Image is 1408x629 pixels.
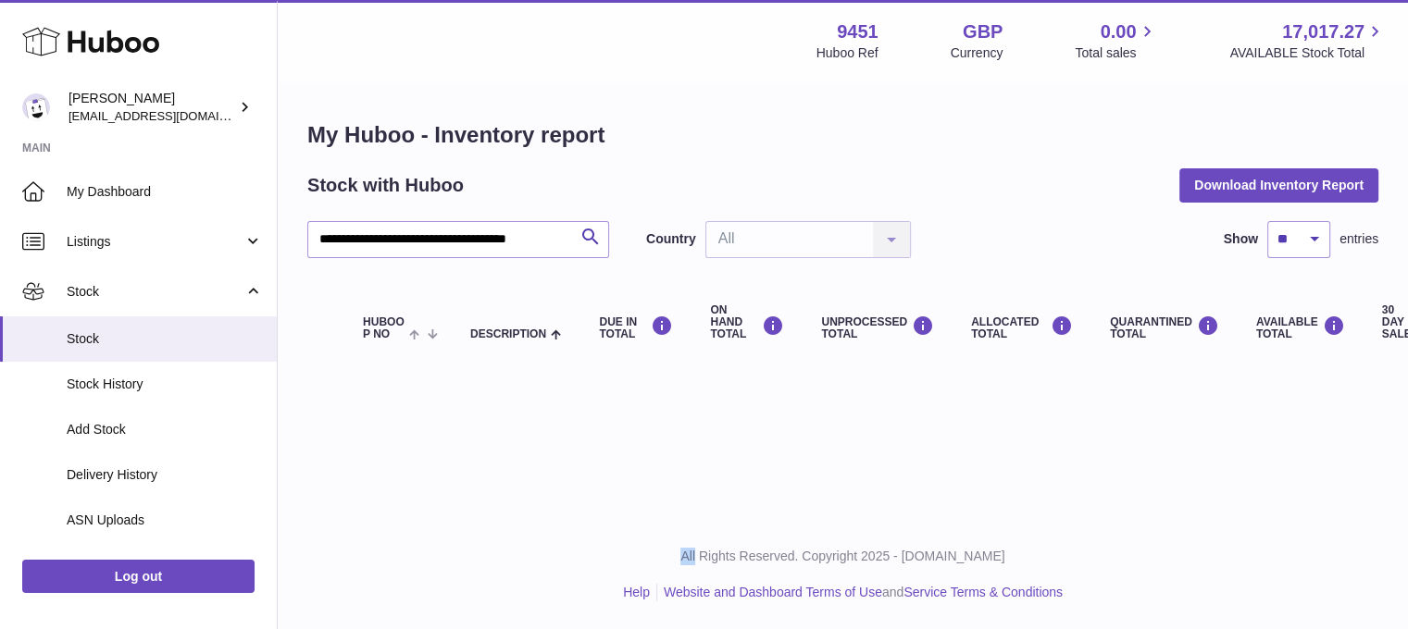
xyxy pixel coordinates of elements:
strong: 9451 [837,19,878,44]
span: Total sales [1075,44,1157,62]
span: Stock History [67,376,263,393]
div: UNPROCESSED Total [821,315,934,340]
div: Currency [951,44,1003,62]
div: [PERSON_NAME] [69,90,235,125]
span: 0.00 [1101,19,1137,44]
span: Stock [67,283,243,301]
span: ASN Uploads [67,512,263,529]
h1: My Huboo - Inventory report [307,120,1378,150]
a: Service Terms & Conditions [903,585,1063,599]
a: Website and Dashboard Terms of Use [664,585,882,599]
div: ON HAND Total [710,304,784,341]
span: AVAILABLE Stock Total [1229,44,1386,62]
div: AVAILABLE Total [1256,315,1345,340]
label: Show [1224,230,1258,248]
label: Country [646,230,696,248]
li: and [657,584,1063,601]
div: Huboo Ref [816,44,878,62]
span: My Dashboard [67,183,263,201]
span: Huboo P no [363,316,405,340]
a: Log out [22,560,255,593]
a: 17,017.27 AVAILABLE Stock Total [1229,19,1386,62]
div: DUE IN TOTAL [599,315,673,340]
img: internalAdmin-9451@internal.huboo.com [22,93,50,121]
h2: Stock with Huboo [307,173,464,198]
strong: GBP [963,19,1003,44]
button: Download Inventory Report [1179,168,1378,202]
div: QUARANTINED Total [1110,315,1219,340]
span: Description [470,328,546,340]
span: Listings [67,233,243,251]
a: Help [623,585,650,599]
a: 0.00 Total sales [1075,19,1157,62]
div: ALLOCATED Total [971,315,1073,340]
p: All Rights Reserved. Copyright 2025 - [DOMAIN_NAME] [293,548,1393,565]
span: Add Stock [67,421,263,438]
span: Delivery History [67,466,263,484]
span: [EMAIL_ADDRESS][DOMAIN_NAME] [69,108,272,123]
span: 17,017.27 [1282,19,1364,44]
span: Stock [67,330,263,348]
span: entries [1339,230,1378,248]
